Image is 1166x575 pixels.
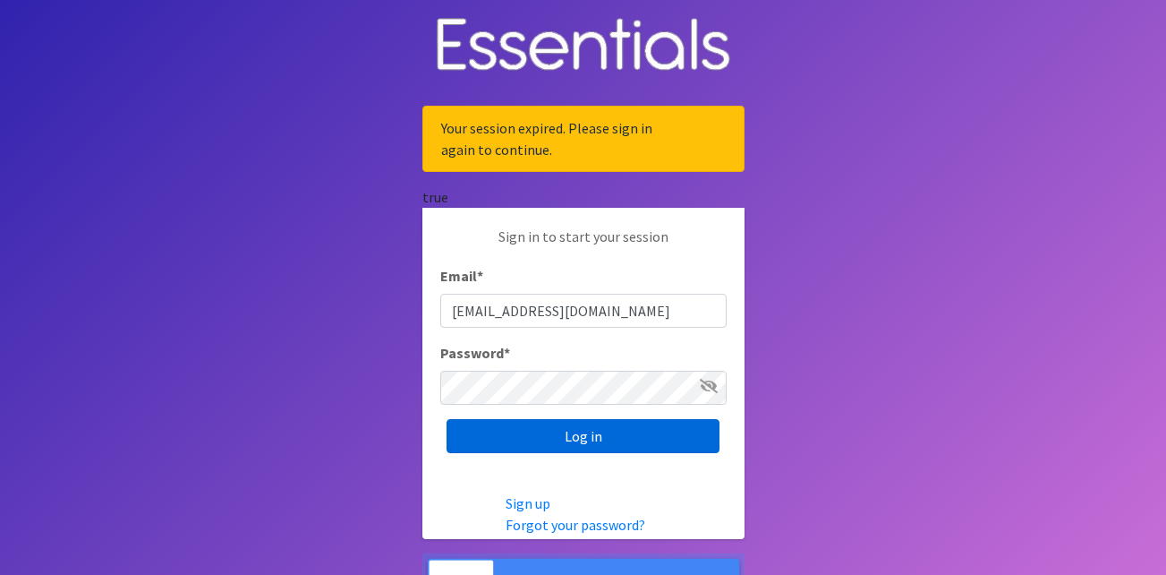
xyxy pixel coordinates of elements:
div: Your session expired. Please sign in again to continue. [422,106,745,172]
label: Password [440,342,510,364]
abbr: required [504,344,510,362]
a: Sign up [506,494,550,512]
p: Sign in to start your session [440,226,727,265]
abbr: required [477,267,483,285]
div: true [422,186,745,208]
label: Email [440,265,483,287]
input: Log in [447,419,719,453]
a: Forgot your password? [506,516,645,534]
